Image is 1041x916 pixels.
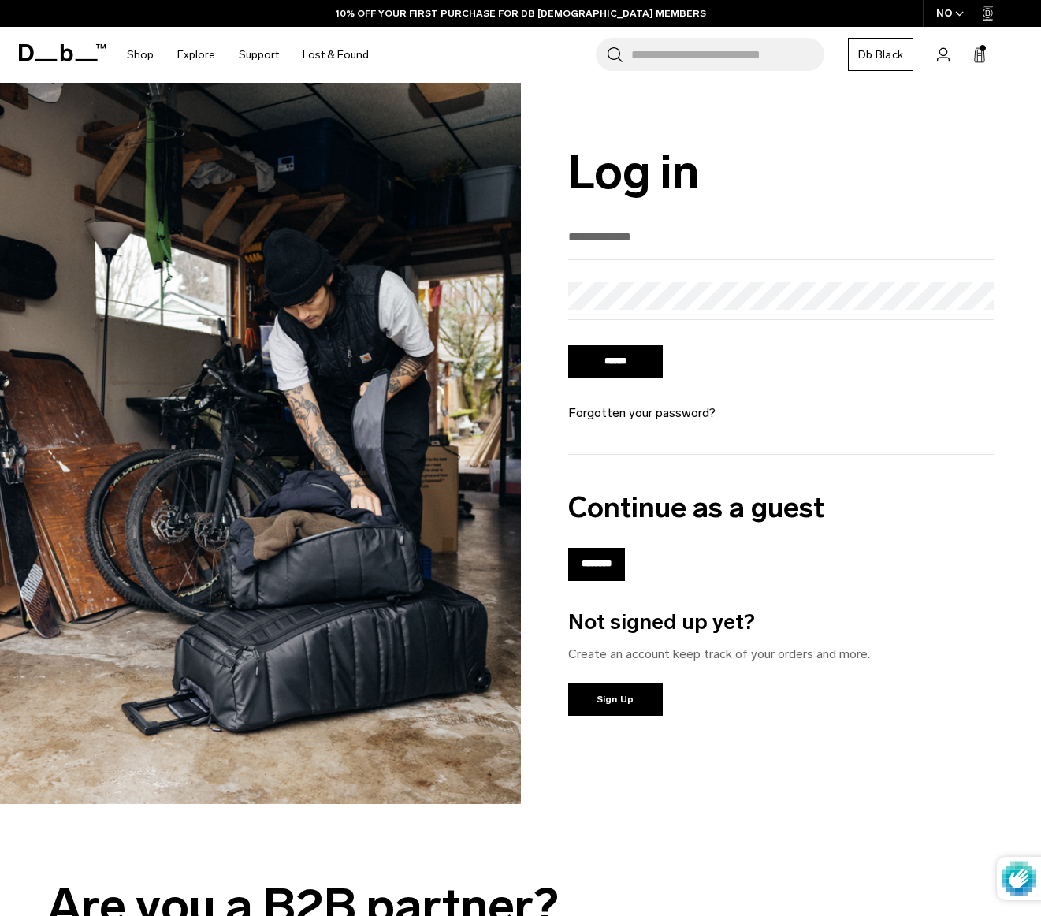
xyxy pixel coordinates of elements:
[336,6,706,20] a: 10% OFF YOUR FIRST PURCHASE FOR DB [DEMOGRAPHIC_DATA] MEMBERS
[568,645,995,664] p: Create an account keep track of your orders and more.
[568,486,995,529] h2: Continue as a guest
[115,27,381,83] nav: Main Navigation
[848,38,913,71] a: Db Black
[568,683,663,716] a: Sign Up
[177,27,215,83] a: Explore
[568,146,995,199] h1: Log in
[1002,857,1036,900] img: Protected by hCaptcha
[303,27,369,83] a: Lost & Found
[568,606,995,639] h3: Not signed up yet?
[127,27,154,83] a: Shop
[239,27,279,83] a: Support
[568,404,716,423] a: Forgotten your password?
